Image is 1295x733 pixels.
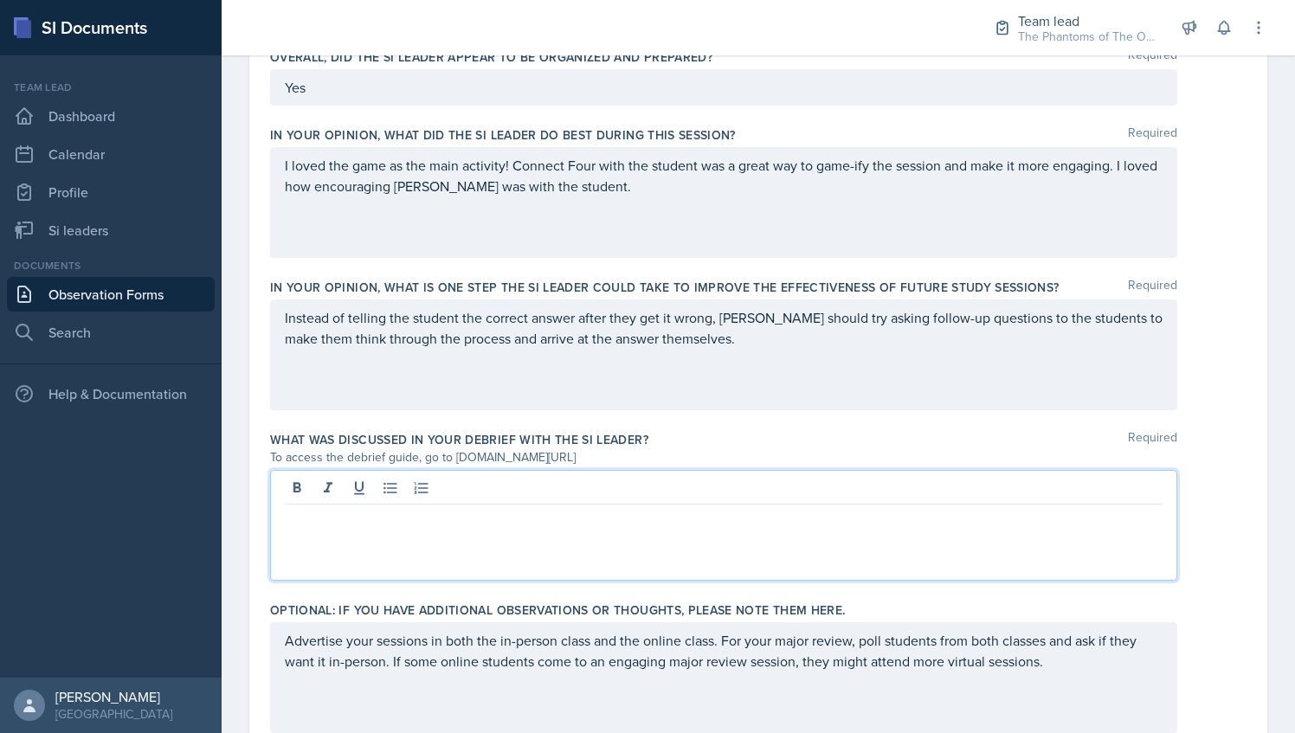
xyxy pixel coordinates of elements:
[285,307,1163,349] p: Instead of telling the student the correct answer after they get it wrong, [PERSON_NAME] should t...
[1018,10,1156,31] div: Team lead
[7,315,215,350] a: Search
[285,630,1163,672] p: Advertise your sessions in both the in-person class and the online class. For your major review, ...
[1128,126,1177,144] span: Required
[1128,431,1177,448] span: Required
[7,376,215,411] div: Help & Documentation
[7,213,215,248] a: Si leaders
[7,258,215,273] div: Documents
[7,277,215,312] a: Observation Forms
[1128,48,1177,66] span: Required
[285,155,1163,196] p: I loved the game as the main activity! Connect Four with the student was a great way to game-ify ...
[7,175,215,209] a: Profile
[270,279,1060,296] label: In your opinion, what is ONE step the SI Leader could take to improve the effectiveness of future...
[270,601,845,619] label: Optional: If you have additional observations or thoughts, please note them here.
[270,448,1177,466] div: To access the debrief guide, go to [DOMAIN_NAME][URL]
[55,705,172,723] div: [GEOGRAPHIC_DATA]
[7,99,215,133] a: Dashboard
[7,137,215,171] a: Calendar
[1018,28,1156,46] div: The Phantoms of The Opera / Fall 2025
[270,48,712,66] label: Overall, did the SI Leader appear to be organized and prepared?
[55,688,172,705] div: [PERSON_NAME]
[285,77,1163,98] p: Yes
[1128,279,1177,296] span: Required
[270,126,736,144] label: In your opinion, what did the SI Leader do BEST during this session?
[270,431,648,448] label: What was discussed in your debrief with the SI Leader?
[7,80,215,95] div: Team lead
